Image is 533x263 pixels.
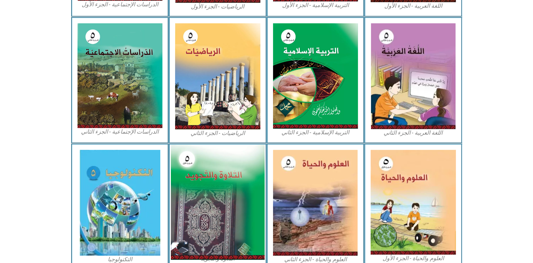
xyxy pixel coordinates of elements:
figcaption: الرياضيات - الجزء الثاني [175,129,260,137]
figcaption: التربية الإسلامية - الجزء الثاني [273,129,358,136]
figcaption: الدراسات الإجتماعية - الجزء الأول​ [78,1,163,8]
figcaption: الرياضيات - الجزء الأول​ [175,3,260,11]
figcaption: اللغة العربية - الجزء الثاني [371,129,456,137]
figcaption: الدراسات الإجتماعية - الجزء الثاني [78,128,163,136]
figcaption: اللغة العربية - الجزء الأول​ [371,2,456,10]
figcaption: التربية الإسلامية - الجزء الأول [273,1,358,9]
figcaption: العلوم والحياة - الجزء الأول [371,255,456,262]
